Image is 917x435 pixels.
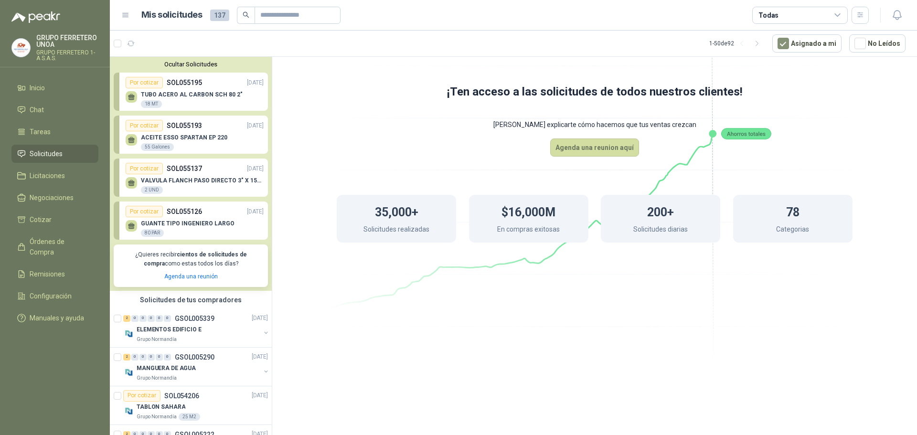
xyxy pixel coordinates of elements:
span: search [243,11,249,18]
span: Solicitudes [30,149,63,159]
a: Chat [11,101,98,119]
h1: 200+ [647,201,674,222]
div: Por cotizar [126,120,163,131]
a: 2 0 0 0 0 0 GSOL005290[DATE] Company LogoMANGUERA DE AGUAGrupo Normandía [123,351,270,382]
p: VALVULA FLANCH PASO DIRECTO 3" X 150 PSI [141,177,264,184]
p: SOL055126 [167,206,202,217]
p: Grupo Normandía [137,413,177,421]
p: Solicitudes diarias [633,224,688,237]
a: Inicio [11,79,98,97]
p: [PERSON_NAME] explicarte cómo hacemos que tus ventas crezcan [299,111,891,138]
a: Solicitudes [11,145,98,163]
img: Company Logo [123,405,135,417]
p: GSOL005290 [175,354,214,361]
a: Por cotizarSOL055137[DATE] VALVULA FLANCH PASO DIRECTO 3" X 150 PSI2 UND [114,159,268,197]
p: Grupo Normandía [137,336,177,343]
a: Órdenes de Compra [11,233,98,261]
h1: 78 [786,201,800,222]
div: 25 M2 [179,413,200,421]
a: Negociaciones [11,189,98,207]
div: 0 [131,315,139,322]
span: Órdenes de Compra [30,236,89,257]
img: Company Logo [123,328,135,340]
a: Agenda una reunión [164,273,218,280]
h1: ¡Ten acceso a las solicitudes de todos nuestros clientes! [299,83,891,101]
div: 0 [139,315,147,322]
span: Cotizar [30,214,52,225]
p: [DATE] [252,352,268,361]
span: Remisiones [30,269,65,279]
p: SOL055137 [167,163,202,174]
h1: Mis solicitudes [141,8,203,22]
div: 0 [164,354,171,361]
img: Logo peakr [11,11,60,23]
p: [DATE] [247,164,264,173]
button: No Leídos [849,34,906,53]
span: Licitaciones [30,170,65,181]
span: Chat [30,105,44,115]
a: Por cotizarSOL055193[DATE] ACEITE ESSO SPARTAN EP 22055 Galones [114,116,268,154]
p: TABLON SAHARA [137,403,185,412]
a: Tareas [11,123,98,141]
p: [DATE] [247,121,264,130]
button: Ocultar Solicitudes [114,61,268,68]
a: Por cotizarSOL055126[DATE] GUANTE TIPO INGENIERO LARGO80 PAR [114,202,268,240]
div: 0 [156,354,163,361]
a: Remisiones [11,265,98,283]
div: Solicitudes de tus compradores [110,291,272,309]
img: Company Logo [123,367,135,378]
div: 2 [123,354,130,361]
p: ¿Quieres recibir como estas todos los días? [119,250,262,268]
p: [DATE] [247,78,264,87]
span: 137 [210,10,229,21]
p: SOL054206 [164,393,199,399]
a: Por cotizarSOL055195[DATE] TUBO ACERO AL CARBON SCH 80 2"18 MT [114,73,268,111]
h1: 35,000+ [375,201,418,222]
p: MANGUERA DE AGUA [137,364,196,373]
p: SOL055195 [167,77,202,88]
p: SOL055193 [167,120,202,131]
h1: $16,000M [501,201,555,222]
p: GUANTE TIPO INGENIERO LARGO [141,220,235,227]
div: Todas [758,10,778,21]
div: Ocultar SolicitudesPor cotizarSOL055195[DATE] TUBO ACERO AL CARBON SCH 80 2"18 MTPor cotizarSOL05... [110,57,272,291]
p: [DATE] [247,207,264,216]
span: Inicio [30,83,45,93]
p: GRUPO FERRETERO UNOA [36,34,98,48]
div: 1 - 50 de 92 [709,36,765,51]
div: 2 UND [141,186,163,194]
a: Licitaciones [11,167,98,185]
p: [DATE] [252,391,268,400]
span: Tareas [30,127,51,137]
button: Asignado a mi [772,34,842,53]
p: ACEITE ESSO SPARTAN EP 220 [141,134,227,141]
div: 0 [148,315,155,322]
div: Por cotizar [126,206,163,217]
p: [DATE] [252,314,268,323]
button: Agenda una reunion aquí [550,138,639,157]
a: Manuales y ayuda [11,309,98,327]
div: 55 Galones [141,143,174,151]
a: 2 0 0 0 0 0 GSOL005339[DATE] Company LogoELEMENTOS EDIFICIO EGrupo Normandía [123,313,270,343]
a: Cotizar [11,211,98,229]
div: Por cotizar [123,390,160,402]
a: Por cotizarSOL054206[DATE] Company LogoTABLON SAHARAGrupo Normandía25 M2 [110,386,272,425]
div: 0 [156,315,163,322]
span: Configuración [30,291,72,301]
p: Solicitudes realizadas [363,224,429,237]
div: Por cotizar [126,77,163,88]
p: Categorias [776,224,809,237]
div: 0 [131,354,139,361]
p: Grupo Normandía [137,374,177,382]
div: 0 [164,315,171,322]
b: cientos de solicitudes de compra [144,251,247,267]
div: 0 [148,354,155,361]
p: ELEMENTOS EDIFICIO E [137,325,202,334]
div: 0 [139,354,147,361]
a: Configuración [11,287,98,305]
div: 80 PAR [141,229,164,237]
div: 2 [123,315,130,322]
p: GRUPO FERRETERO 1-A S.A.S. [36,50,98,61]
p: TUBO ACERO AL CARBON SCH 80 2" [141,91,243,98]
